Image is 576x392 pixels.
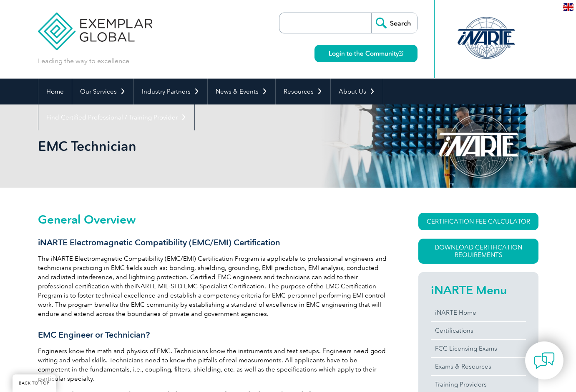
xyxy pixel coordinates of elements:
[431,322,526,339] a: Certifications
[418,239,538,264] a: Download Certification Requirements
[134,79,207,104] a: Industry Partners
[314,45,418,62] a: Login to the Community
[534,350,555,371] img: contact-chat.png
[38,346,388,383] p: Engineers know the math and physics of EMC. Technicians know the instruments and test setups. Eng...
[38,237,388,248] h3: iNARTE Electromagnetic Compatibility (EMC/EMI) Certification
[38,104,194,130] a: Find Certified Professional / Training Provider
[38,254,388,318] p: The iNARTE Electromagnetic Compatibility (EMC/EMI) Certification Program is applicable to profess...
[208,79,275,104] a: News & Events
[38,213,388,226] h2: General Overview
[38,79,72,104] a: Home
[431,304,526,321] a: iNARTE Home
[431,358,526,375] a: Exams & Resources
[72,79,133,104] a: Our Services
[399,51,403,56] img: open_square.png
[38,138,358,154] h1: EMC Technician
[563,3,573,11] img: en
[418,213,538,230] a: CERTIFICATION FEE CALCULATOR
[38,330,388,340] h3: EMC Engineer or Technician?
[371,13,417,33] input: Search
[276,79,330,104] a: Resources
[134,283,264,290] a: iNARTE MIL-STD EMC Specialist Certification
[13,374,56,392] a: BACK TO TOP
[431,340,526,357] a: FCC Licensing Exams
[431,283,526,297] h2: iNARTE Menu
[38,56,129,66] p: Leading the way to excellence
[331,79,383,104] a: About Us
